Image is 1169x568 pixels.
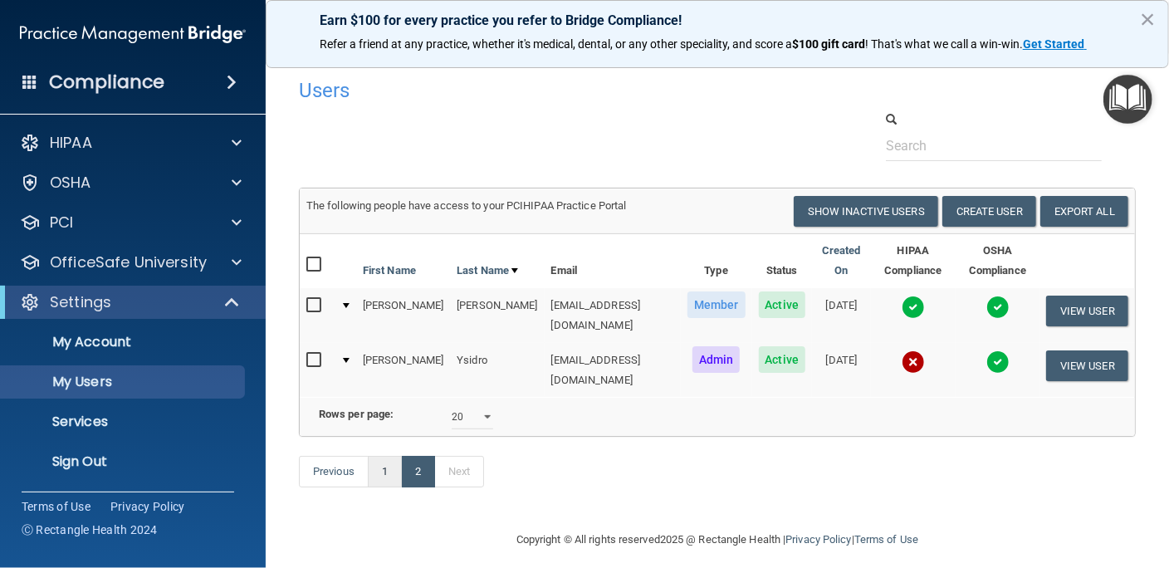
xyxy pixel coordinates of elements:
td: [EMAIL_ADDRESS][DOMAIN_NAME] [545,343,681,397]
div: Copyright © All rights reserved 2025 @ Rectangle Health | | [414,513,1020,566]
td: [PERSON_NAME] [356,288,450,343]
a: OSHA [20,173,242,193]
td: [DATE] [812,288,871,343]
p: My Account [11,334,237,350]
strong: Get Started [1023,37,1084,51]
img: cross.ca9f0e7f.svg [902,350,925,374]
button: Show Inactive Users [794,196,938,227]
img: tick.e7d51cea.svg [902,296,925,319]
span: Ⓒ Rectangle Health 2024 [22,521,158,538]
td: [PERSON_NAME] [450,288,544,343]
a: Get Started [1023,37,1087,51]
h4: Users [299,80,777,101]
span: Active [759,346,806,373]
button: Create User [942,196,1036,227]
a: Terms of Use [854,533,918,546]
p: Sign Out [11,453,237,470]
a: 1 [368,456,402,487]
a: Privacy Policy [110,498,185,515]
a: Export All [1040,196,1128,227]
h4: Compliance [49,71,164,94]
a: Next [434,456,484,487]
a: PCI [20,213,242,233]
button: View User [1046,296,1128,326]
input: Search [886,130,1102,161]
a: 2 [401,456,435,487]
a: First Name [363,261,416,281]
p: Settings [50,292,111,312]
img: tick.e7d51cea.svg [986,296,1010,319]
a: HIPAA [20,133,242,153]
p: HIPAA [50,133,92,153]
a: OfficeSafe University [20,252,242,272]
button: Close [1140,6,1156,32]
td: [DATE] [812,343,871,397]
p: OfficeSafe University [50,252,207,272]
a: Privacy Policy [785,533,851,546]
strong: $100 gift card [792,37,865,51]
a: Created On [819,241,864,281]
th: Status [752,234,813,288]
span: The following people have access to your PCIHIPAA Practice Portal [306,199,627,212]
button: View User [1046,350,1128,381]
span: Admin [692,346,741,373]
img: tick.e7d51cea.svg [986,350,1010,374]
p: OSHA [50,173,91,193]
p: My Users [11,374,237,390]
td: Ysidro [450,343,544,397]
span: Member [687,291,746,318]
a: Last Name [457,261,518,281]
th: HIPAA Compliance [871,234,956,288]
th: Type [681,234,752,288]
span: Refer a friend at any practice, whether it's medical, dental, or any other speciality, and score a [320,37,792,51]
th: Email [545,234,681,288]
td: [PERSON_NAME] [356,343,450,397]
p: Earn $100 for every practice you refer to Bridge Compliance! [320,12,1115,28]
b: Rows per page: [319,408,394,420]
p: PCI [50,213,73,233]
td: [EMAIL_ADDRESS][DOMAIN_NAME] [545,288,681,343]
a: Settings [20,292,241,312]
span: ! That's what we call a win-win. [865,37,1023,51]
th: OSHA Compliance [956,234,1039,288]
button: Open Resource Center [1103,75,1152,124]
img: PMB logo [20,17,246,51]
a: Terms of Use [22,498,90,515]
a: Previous [299,456,369,487]
span: Active [759,291,806,318]
p: Services [11,414,237,430]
